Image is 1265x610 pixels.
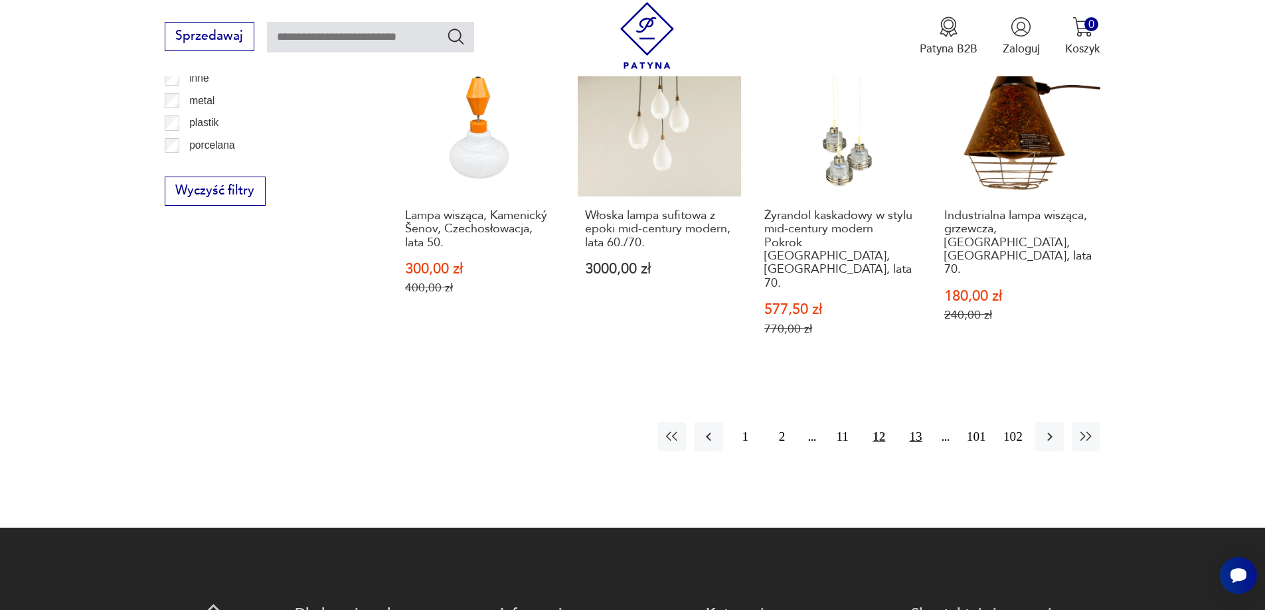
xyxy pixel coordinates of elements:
[578,33,742,366] a: Włoska lampa sufitowa z epoki mid-century modern, lata 60./70.Włoska lampa sufitowa z epoki mid-c...
[405,262,554,276] p: 300,00 zł
[585,209,734,250] h3: Włoska lampa sufitowa z epoki mid-century modern, lata 60./70.
[999,422,1027,451] button: 102
[865,422,893,451] button: 12
[944,308,1094,322] p: 240,00 zł
[1220,557,1257,594] iframe: Smartsupp widget button
[764,303,914,317] p: 577,50 zł
[189,137,235,154] p: porcelana
[764,322,914,336] p: 770,00 zł
[920,17,977,56] button: Patyna B2B
[165,32,254,42] a: Sprzedawaj
[944,289,1094,303] p: 180,00 zł
[1065,41,1100,56] p: Koszyk
[757,33,921,366] a: SaleŻyrandol kaskadowy w stylu mid-century modern Pokrok Žilina, Czechosłowacja, lata 70.Żyrandol...
[764,209,914,290] h3: Żyrandol kaskadowy w stylu mid-century modern Pokrok [GEOGRAPHIC_DATA], [GEOGRAPHIC_DATA], lata 70.
[398,33,562,366] a: SaleLampa wisząca, Kamenický Šenov, Czechosłowacja, lata 50.Lampa wisząca, Kamenický Šenov, Czech...
[938,17,959,37] img: Ikona medalu
[944,209,1094,277] h3: Industrialna lampa wisząca, grzewcza, [GEOGRAPHIC_DATA], [GEOGRAPHIC_DATA], lata 70.
[189,70,209,87] p: inne
[1011,17,1031,37] img: Ikonka użytkownika
[920,17,977,56] a: Ikona medaluPatyna B2B
[1065,17,1100,56] button: 0Koszyk
[828,422,857,451] button: 11
[1072,17,1093,37] img: Ikona koszyka
[405,209,554,250] h3: Lampa wisząca, Kamenický Šenov, Czechosłowacja, lata 50.
[901,422,930,451] button: 13
[446,27,465,46] button: Szukaj
[937,33,1101,366] a: SaleIndustrialna lampa wisząca, grzewcza, Narva Leuchen, Niemcy, lata 70.Industrialna lampa wiszą...
[731,422,760,451] button: 1
[614,2,681,69] img: Patyna - sklep z meblami i dekoracjami vintage
[405,281,554,295] p: 400,00 zł
[585,262,734,276] p: 3000,00 zł
[962,422,991,451] button: 101
[1084,17,1098,31] div: 0
[165,177,266,206] button: Wyczyść filtry
[189,159,222,176] p: porcelit
[1003,41,1040,56] p: Zaloguj
[165,22,254,51] button: Sprzedawaj
[189,114,218,131] p: plastik
[768,422,796,451] button: 2
[189,92,214,110] p: metal
[920,41,977,56] p: Patyna B2B
[1003,17,1040,56] button: Zaloguj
